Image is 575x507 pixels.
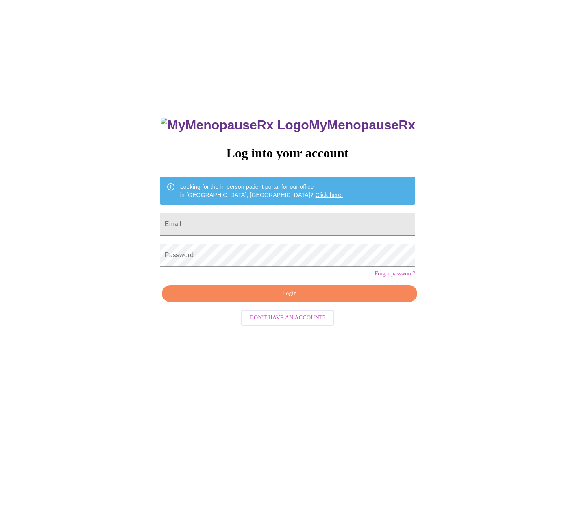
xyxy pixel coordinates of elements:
[161,118,415,133] h3: MyMenopauseRx
[171,288,408,299] span: Login
[161,118,309,133] img: MyMenopauseRx Logo
[162,285,417,302] button: Login
[239,314,337,321] a: Don't have an account?
[250,313,326,323] span: Don't have an account?
[375,271,415,277] a: Forgot password?
[241,310,335,326] button: Don't have an account?
[180,179,343,202] div: Looking for the in person patient portal for our office in [GEOGRAPHIC_DATA], [GEOGRAPHIC_DATA]?
[316,192,343,198] a: Click here!
[160,146,415,161] h3: Log into your account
